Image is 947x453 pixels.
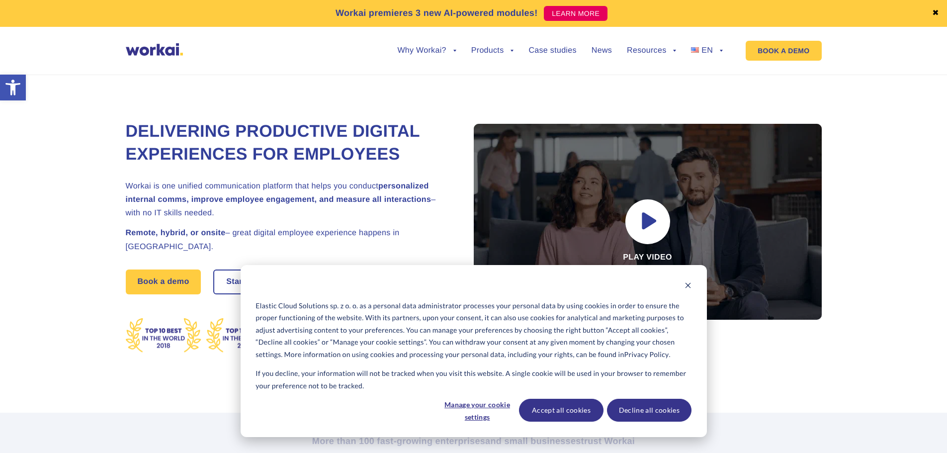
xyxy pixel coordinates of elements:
a: Privacy Policy [624,349,669,361]
p: If you decline, your information will not be tracked when you visit this website. A single cookie... [256,367,691,392]
h2: More than 100 fast-growing enterprises trust Workai [198,435,750,447]
span: EN [701,46,713,55]
button: Manage your cookie settings [439,399,516,422]
a: News [592,47,612,55]
a: Book a demo [126,270,201,294]
h2: – great digital employee experience happens in [GEOGRAPHIC_DATA]. [126,226,449,253]
a: Resources [627,47,676,55]
button: Dismiss cookie banner [685,280,691,293]
button: Decline all cookies [607,399,691,422]
a: LEARN MORE [544,6,607,21]
p: Workai premieres 3 new AI-powered modules! [336,6,538,20]
a: Why Workai? [397,47,456,55]
a: Products [471,47,514,55]
a: Start free30-daytrial [214,271,321,293]
div: Cookie banner [241,265,707,437]
i: and small businesses [485,436,581,446]
div: Play video [474,124,822,320]
button: Accept all cookies [519,399,603,422]
a: Case studies [528,47,576,55]
a: BOOK A DEMO [746,41,821,61]
h1: Delivering Productive Digital Experiences for Employees [126,120,449,166]
strong: Remote, hybrid, or onsite [126,229,226,237]
p: Elastic Cloud Solutions sp. z o. o. as a personal data administrator processes your personal data... [256,300,691,361]
h2: Workai is one unified communication platform that helps you conduct – with no IT skills needed. [126,180,449,220]
a: ✖ [932,9,939,17]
